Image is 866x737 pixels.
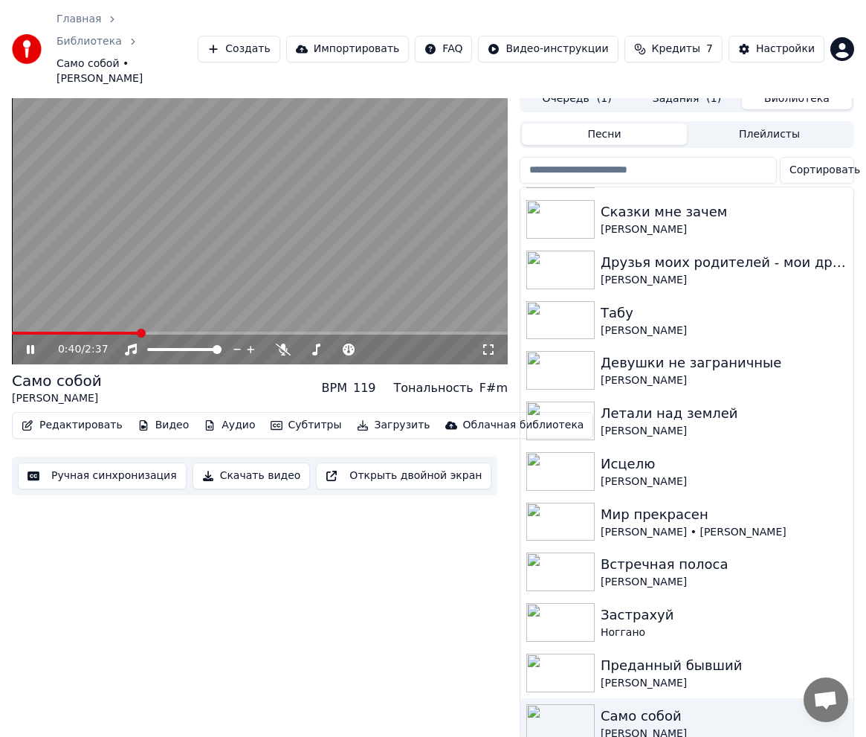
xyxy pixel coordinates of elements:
button: Аудио [198,415,261,436]
span: Кредиты [652,42,700,57]
span: 2:37 [85,342,108,357]
div: Табу [601,303,847,324]
span: 7 [706,42,713,57]
button: Плейлисты [687,123,852,145]
div: / [58,342,94,357]
button: Настройки [728,36,824,62]
button: Очередь [522,88,632,109]
div: [PERSON_NAME] [601,575,847,590]
button: Видео-инструкции [478,36,618,62]
button: Импортировать [286,36,410,62]
div: BPM [322,379,347,397]
div: Облачная библиотека [463,418,584,433]
div: Ноггано [601,625,847,640]
a: Главная [56,12,101,27]
div: [PERSON_NAME] [601,324,847,338]
button: Задания [632,88,742,109]
button: Песни [522,123,687,145]
div: Открытый чат [804,678,848,722]
span: ( 1 ) [706,91,721,106]
div: Сказки мне зачем [601,202,847,222]
div: Исцелю [601,454,847,474]
div: 119 [353,379,376,397]
div: [PERSON_NAME] [601,273,847,288]
div: F#m [479,379,508,397]
button: Видео [132,415,196,436]
button: Открыть двойной экран [316,463,491,489]
a: Библиотека [56,34,122,49]
div: Девушки не заграничные [601,353,847,373]
div: Само собой [601,706,847,727]
div: Мир прекрасен [601,504,847,525]
button: Редактировать [16,415,129,436]
div: Настройки [756,42,815,57]
img: youka [12,34,42,64]
div: [PERSON_NAME] [12,391,102,406]
span: Сортировать [789,163,860,178]
div: [PERSON_NAME] [601,373,847,388]
div: [PERSON_NAME] [601,676,847,691]
button: FAQ [415,36,472,62]
button: Библиотека [742,88,852,109]
button: Субтитры [265,415,348,436]
span: ( 1 ) [597,91,612,106]
button: Создать [198,36,279,62]
div: [PERSON_NAME] • [PERSON_NAME] [601,525,847,540]
div: Застрахуй [601,605,847,625]
div: [PERSON_NAME] [601,222,847,237]
div: Тональность [394,379,474,397]
button: Кредиты7 [624,36,723,62]
span: 0:40 [58,342,81,357]
div: Летали над землей [601,403,847,424]
button: Загрузить [351,415,436,436]
div: Встречная полоса [601,554,847,575]
div: Само собой [12,370,102,391]
div: Друзья моих родителей - мои друзья [601,252,847,273]
div: [PERSON_NAME] [601,424,847,439]
button: Ручная синхронизация [18,463,187,489]
button: Скачать видео [193,463,311,489]
div: Преданный бывший [601,655,847,676]
nav: breadcrumb [56,12,198,86]
div: [PERSON_NAME] [601,474,847,489]
span: Само собой • [PERSON_NAME] [56,57,198,86]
